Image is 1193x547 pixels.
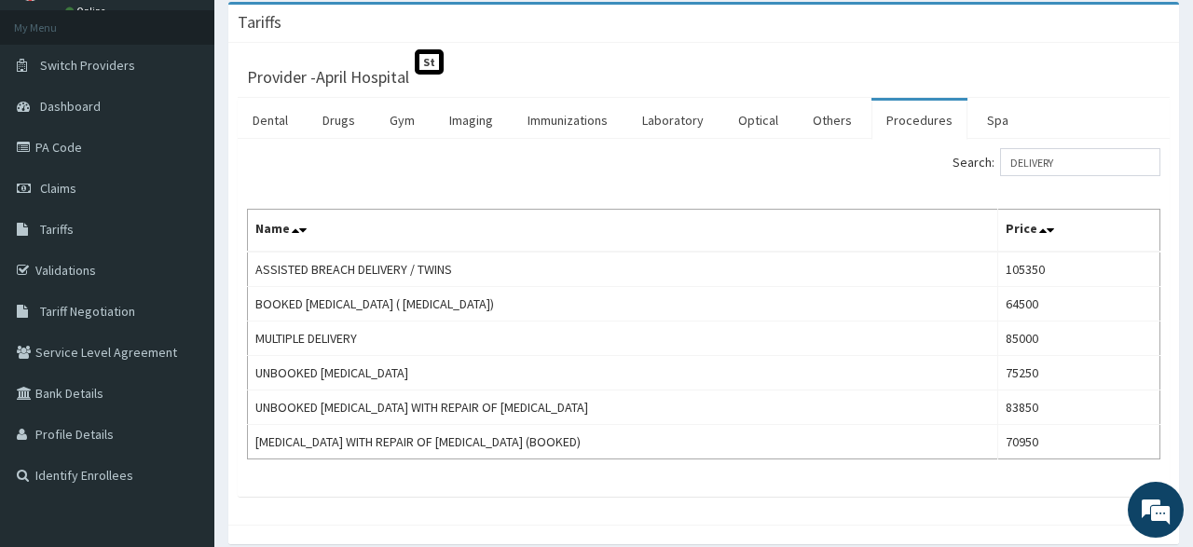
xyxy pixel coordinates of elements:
[40,57,135,74] span: Switch Providers
[375,101,430,140] a: Gym
[247,69,409,86] h3: Provider - April Hospital
[997,210,1159,253] th: Price
[34,93,75,140] img: d_794563401_company_1708531726252_794563401
[40,221,74,238] span: Tariffs
[248,287,998,321] td: BOOKED [MEDICAL_DATA] ( [MEDICAL_DATA])
[238,14,281,31] h3: Tariffs
[997,390,1159,425] td: 83850
[248,321,998,356] td: MULTIPLE DELIVERY
[997,287,1159,321] td: 64500
[723,101,793,140] a: Optical
[248,390,998,425] td: UNBOOKED [MEDICAL_DATA] WITH REPAIR OF [MEDICAL_DATA]
[238,101,303,140] a: Dental
[40,98,101,115] span: Dashboard
[997,252,1159,287] td: 105350
[306,9,350,54] div: Minimize live chat window
[627,101,719,140] a: Laboratory
[513,101,623,140] a: Immunizations
[308,101,370,140] a: Drugs
[248,210,998,253] th: Name
[40,180,76,197] span: Claims
[997,321,1159,356] td: 85000
[65,5,110,18] a: Online
[997,425,1159,459] td: 70950
[97,104,313,129] div: Chat with us now
[248,356,998,390] td: UNBOOKED [MEDICAL_DATA]
[415,49,444,75] span: St
[1000,148,1160,176] input: Search:
[248,252,998,287] td: ASSISTED BREACH DELIVERY / TWINS
[871,101,967,140] a: Procedures
[108,158,257,347] span: We're online!
[953,148,1160,176] label: Search:
[434,101,508,140] a: Imaging
[248,425,998,459] td: [MEDICAL_DATA] WITH REPAIR OF [MEDICAL_DATA] (BOOKED)
[997,356,1159,390] td: 75250
[9,356,355,421] textarea: Type your message and hit 'Enter'
[40,303,135,320] span: Tariff Negotiation
[798,101,867,140] a: Others
[972,101,1023,140] a: Spa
